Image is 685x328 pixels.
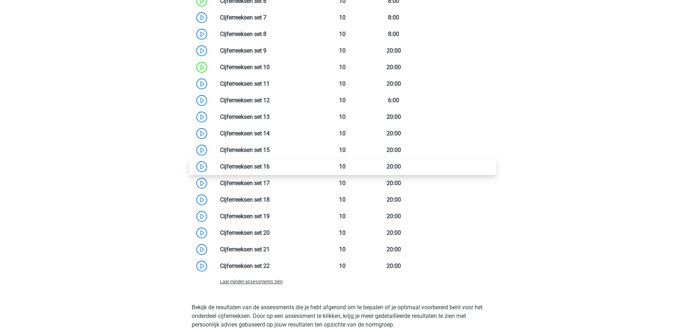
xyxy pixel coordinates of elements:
div: Cijferreeksen set 11 [215,80,317,88]
div: Cijferreeksen set 21 [215,245,317,254]
div: Cijferreeksen set 22 [215,262,317,270]
div: Cijferreeksen set 7 [215,13,317,22]
div: Cijferreeksen set 13 [215,113,317,121]
div: Cijferreeksen set 8 [215,30,317,39]
div: Cijferreeksen set 17 [215,179,317,188]
div: Cijferreeksen set 16 [215,162,317,171]
span: Laat minder assessments zien [220,279,283,284]
div: Cijferreeksen set 12 [215,96,317,105]
div: Cijferreeksen set 9 [215,46,317,55]
div: Cijferreeksen set 14 [215,129,317,138]
div: Cijferreeksen set 20 [215,229,317,237]
div: Cijferreeksen set 19 [215,212,317,221]
div: Cijferreeksen set 10 [215,63,317,72]
div: Cijferreeksen set 15 [215,146,317,154]
div: Cijferreeksen set 18 [215,196,317,204]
